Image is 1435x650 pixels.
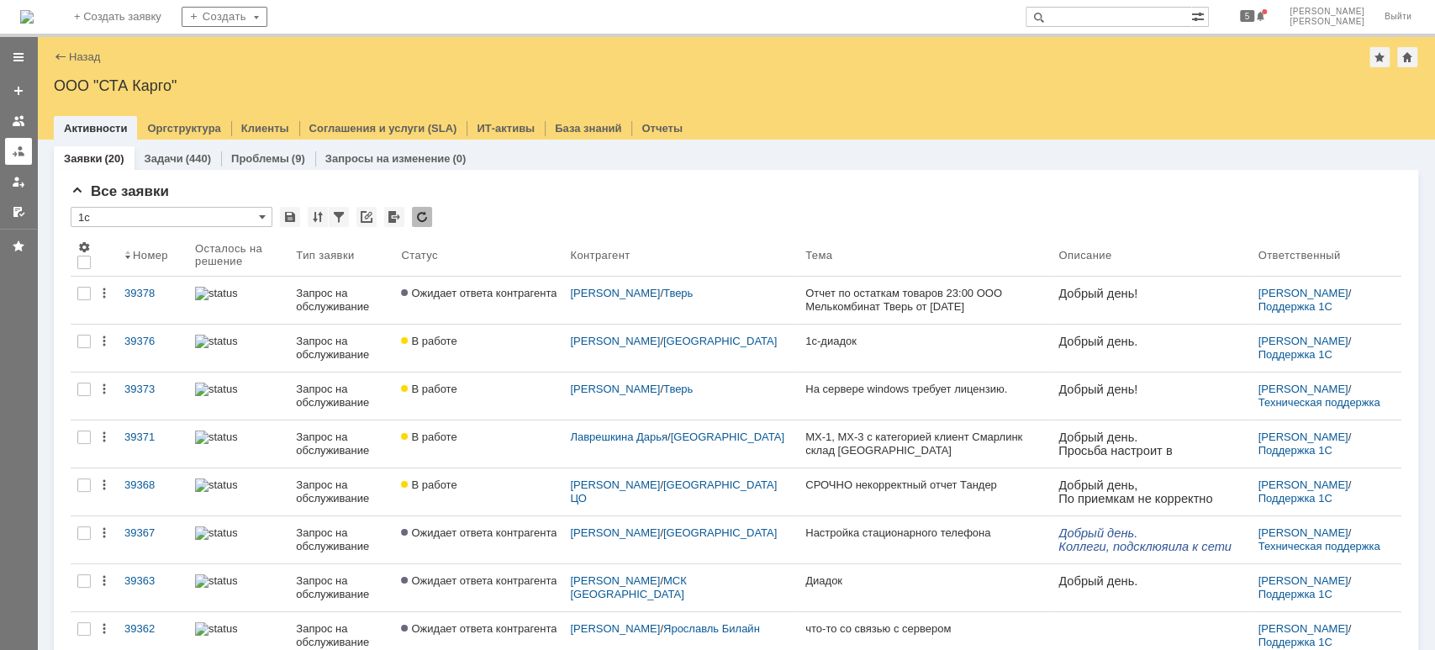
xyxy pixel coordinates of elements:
span: Раб.[PHONE_NUMBER] (доб.603) [13,247,205,261]
div: 39363 [124,574,182,588]
a: bubkin.k@ [10,249,69,262]
span: . [116,249,119,262]
div: Описание [1058,249,1111,262]
a: statusbar-100 (1).png [188,277,289,324]
span: ОП г. [GEOGRAPHIC_DATA] [10,193,173,206]
div: Запрос на обслуживание [296,287,388,314]
span: Ожидает ответа контрагента [401,287,557,299]
a: Запросы на изменение [325,152,451,165]
span: Моб.8 989 707 36 96 [13,261,129,274]
span: @ [72,274,85,288]
span: stacargo [87,240,139,255]
span: [GEOGRAPHIC_DATA] [13,219,141,233]
a: Отчеты [641,122,683,135]
div: Настройка стационарного телефона [805,526,1045,540]
a: Тверь [663,287,693,299]
a: 39371 [118,420,188,468]
span: ru [119,249,130,262]
a: Задачи [145,152,183,165]
img: statusbar-100 (1).png [195,335,237,348]
span: [DOMAIN_NAME] [13,542,111,555]
a: 39363 [118,564,188,611]
a: Ожидает ответа контрагента [394,516,563,563]
span: www [10,262,37,276]
div: Запрос на обслуживание [296,478,388,505]
a: Назад [69,50,100,63]
div: Статус [401,249,437,262]
a: 39367 [118,516,188,563]
span: . [37,529,102,542]
span: ЭКО Комбикорм для свиней,откорм гранулированный меш 25 [58,488,219,532]
span: ncharuk [66,527,110,541]
div: / [1258,526,1395,553]
span: . [37,262,102,276]
a: statusbar-100 (1).png [188,516,289,563]
span: [DATE] 19:08:07 [7,371,72,381]
div: 39368 [124,478,182,492]
a: Клиенты [241,122,289,135]
a: statusbar-100 (1).png [188,468,289,515]
a: Соглашения и услуги (SLA) [309,122,457,135]
img: statusbar-100 (1).png [195,622,237,636]
span: : [46,527,50,541]
a: Запрос на обслуживание [289,325,394,372]
a: 39376 [118,325,188,372]
span: ООО «СТА Карго» [10,445,117,458]
div: СРОЧНО некорректный отчет Тандер [805,478,1045,492]
a: stacargo.ru [40,262,102,276]
div: Ответственный [1258,249,1340,262]
span: www [10,529,37,542]
span: Руководитель склада [10,164,137,177]
span: E [64,274,72,288]
span: Упаковочный лист заказ 2520352 от [DATE] 9:27:36 [7,149,407,166]
div: 39371 [124,431,182,444]
span: Ожидает ответа контрагента [401,526,557,539]
span: @ [56,515,69,529]
span: № [18,293,31,305]
div: / [570,287,792,300]
span: . [116,515,119,529]
span: Ожидает ответа контрагента [401,574,557,587]
span: @ [74,240,87,255]
a: statusbar-100 (1).png [188,373,289,420]
div: Отчет по остаткам товаров 23:00 ООО Мелькомбинат Тверь от [DATE] [805,287,1045,314]
span: 2 [21,425,29,439]
a: МСК [GEOGRAPHIC_DATA] [570,574,689,600]
a: [PERSON_NAME] [1258,335,1348,347]
span: 158431490_1649217 [104,388,189,399]
a: [PERSON_NAME] [570,383,660,395]
span: . [140,240,143,255]
div: Запрос на обслуживание [296,431,388,457]
a: [PERSON_NAME] [1258,526,1348,539]
span: 001119950, не отправлены акты: [13,325,150,336]
img: download [10,303,221,357]
a: Birukova.E@stacargo.ru [13,274,146,288]
span: Моб. тел.: [PHONE_NUMBER] [13,499,188,513]
img: statusbar-100 (1).png [195,574,237,588]
a: Настройка стационарного телефона [799,516,1052,563]
span: @[DOMAIN_NAME] [56,330,177,344]
div: Действия [98,335,111,348]
span: G [50,527,59,541]
img: logo [20,10,34,24]
a: 39368 [118,468,188,515]
a: [PERSON_NAME] [1258,574,1348,587]
span: ООО «СТА Карго» [10,178,117,192]
a: МХ-1, МХ-3 с категорией клиент Смарлинк склад [GEOGRAPHIC_DATA] [799,420,1052,468]
span: @sta- [73,267,109,282]
a: Активности [64,122,127,135]
div: Номер [133,249,168,262]
span: В работе [401,478,456,491]
a: [DOMAIN_NAME] [13,288,111,301]
span: com [64,283,89,297]
span: Тип доставки: [7,253,77,265]
span: ru [119,515,130,529]
a: Диадок [799,564,1052,611]
div: Фильтрация... [329,207,349,227]
div: Тип заявки [296,249,354,262]
span: Настройки [77,240,91,254]
span: stacargo [10,515,116,529]
a: Запрос на обслуживание [289,420,394,468]
div: что-то со связью с сервером [805,622,1045,636]
span: . [55,267,59,282]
